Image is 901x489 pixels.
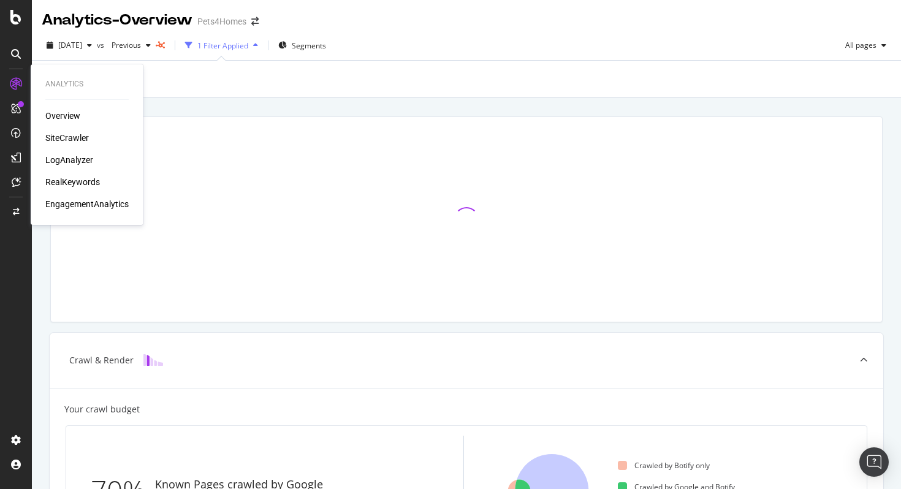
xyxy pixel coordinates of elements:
[58,40,82,50] span: 2025 Aug. 10th
[45,154,93,166] a: LogAnalyzer
[292,40,326,51] span: Segments
[107,40,141,50] span: Previous
[197,40,248,51] div: 1 Filter Applied
[42,10,192,31] div: Analytics - Overview
[45,110,80,122] a: Overview
[97,40,107,50] span: vs
[45,198,129,210] a: EngagementAnalytics
[251,17,259,26] div: arrow-right-arrow-left
[840,36,891,55] button: All pages
[197,15,246,28] div: Pets4Homes
[45,176,100,188] a: RealKeywords
[859,447,889,477] div: Open Intercom Messenger
[180,36,263,55] button: 1 Filter Applied
[107,36,156,55] button: Previous
[69,354,134,366] div: Crawl & Render
[840,40,876,50] span: All pages
[45,79,129,89] div: Analytics
[143,354,163,366] img: block-icon
[273,36,331,55] button: Segments
[618,460,710,471] div: Crawled by Botify only
[45,132,89,144] a: SiteCrawler
[64,403,140,415] div: Your crawl budget
[42,36,97,55] button: [DATE]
